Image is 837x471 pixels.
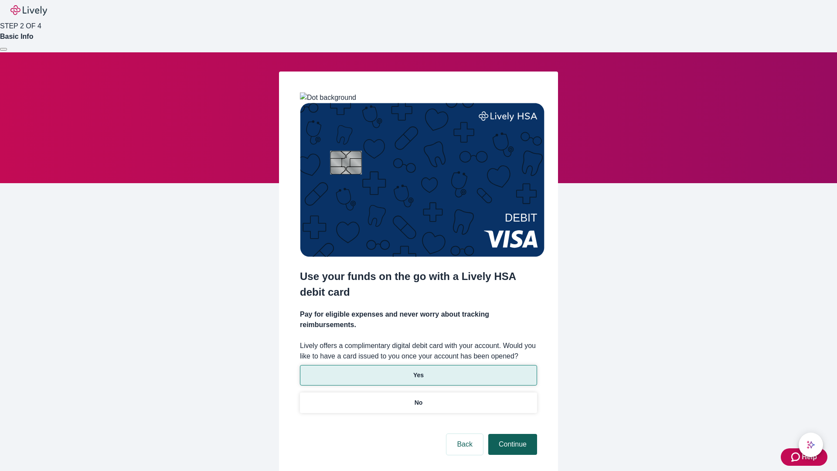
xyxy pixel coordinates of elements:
button: Zendesk support iconHelp [781,448,827,466]
button: No [300,392,537,413]
svg: Zendesk support icon [791,452,802,462]
p: No [415,398,423,407]
h2: Use your funds on the go with a Lively HSA debit card [300,269,537,300]
label: Lively offers a complimentary digital debit card with your account. Would you like to have a card... [300,341,537,362]
h4: Pay for eligible expenses and never worry about tracking reimbursements. [300,309,537,330]
button: chat [799,433,823,457]
button: Continue [488,434,537,455]
img: Lively [10,5,47,16]
img: Dot background [300,92,356,103]
svg: Lively AI Assistant [806,440,815,449]
button: Back [446,434,483,455]
button: Yes [300,365,537,386]
span: Help [802,452,817,462]
p: Yes [413,371,424,380]
img: Debit card [300,103,544,257]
